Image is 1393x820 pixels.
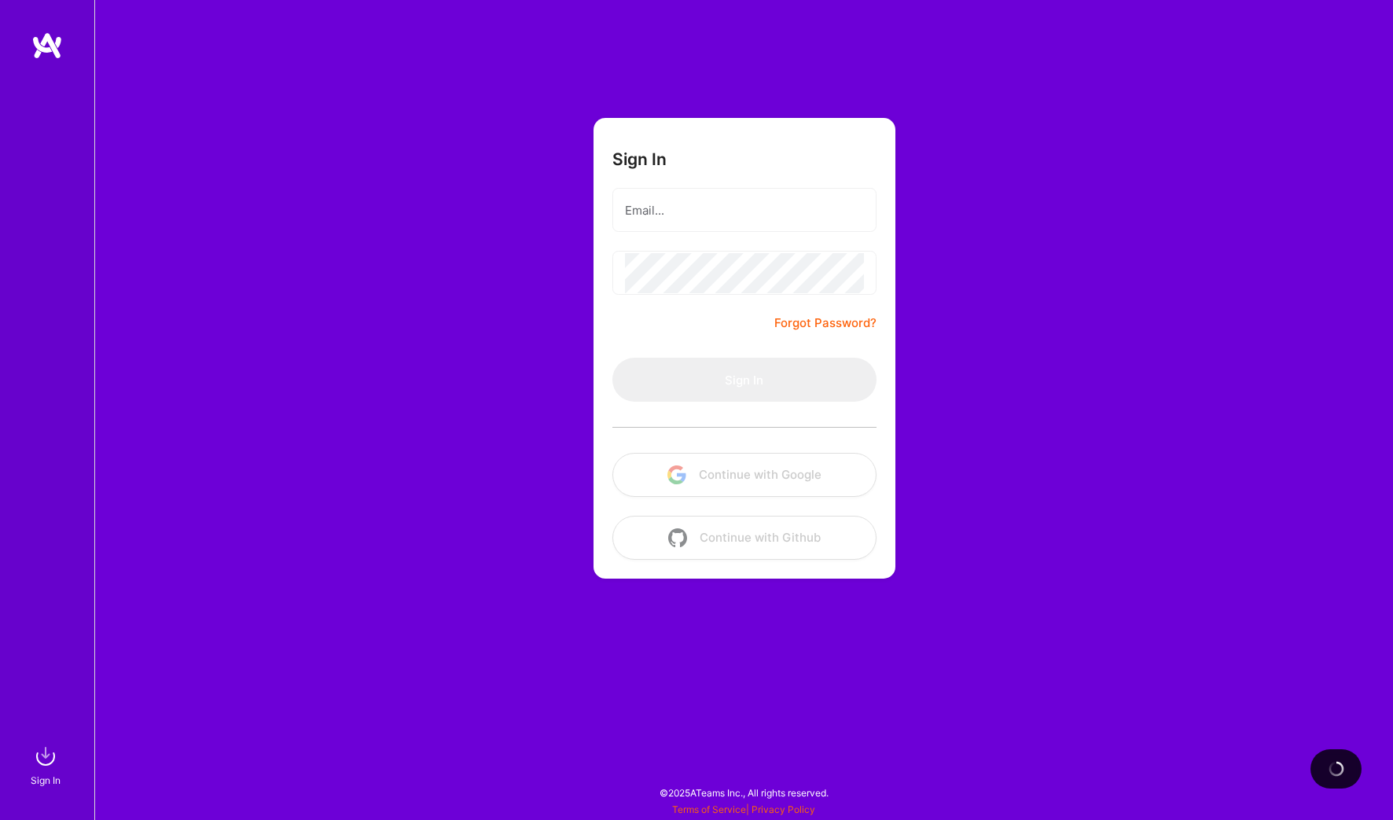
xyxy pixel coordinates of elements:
[1329,761,1344,777] img: loading
[94,773,1393,812] div: © 2025 ATeams Inc., All rights reserved.
[31,772,61,789] div: Sign In
[612,358,877,402] button: Sign In
[612,149,667,169] h3: Sign In
[625,190,864,230] input: Email...
[774,314,877,333] a: Forgot Password?
[667,465,686,484] img: icon
[752,803,815,815] a: Privacy Policy
[672,803,815,815] span: |
[612,453,877,497] button: Continue with Google
[31,31,63,60] img: logo
[30,741,61,772] img: sign in
[33,741,61,789] a: sign inSign In
[672,803,746,815] a: Terms of Service
[668,528,687,547] img: icon
[612,516,877,560] button: Continue with Github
